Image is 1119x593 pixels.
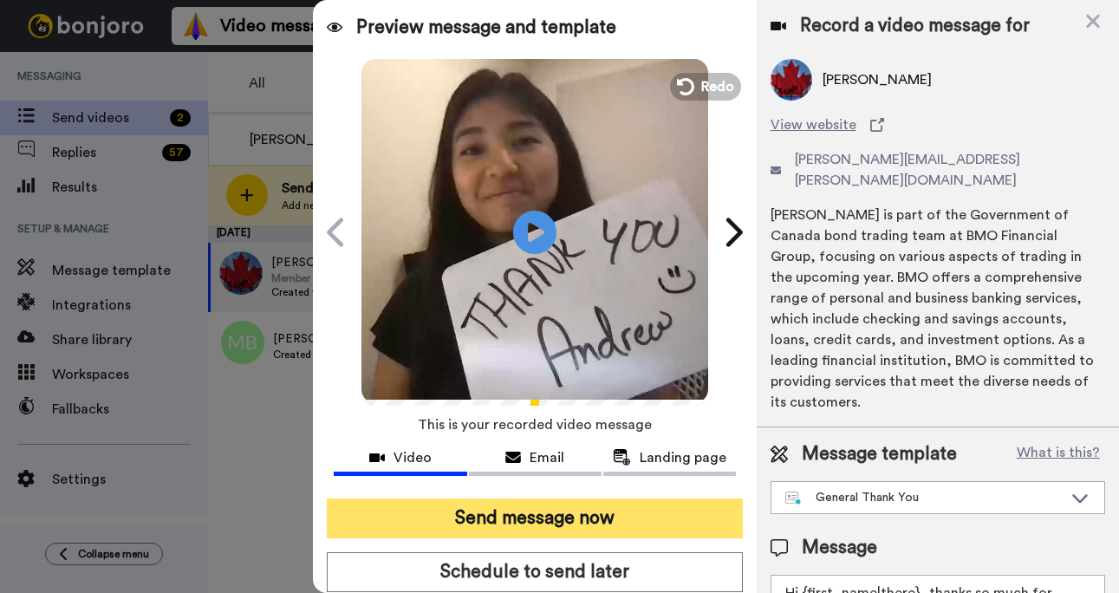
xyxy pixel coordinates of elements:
[327,552,742,592] button: Schedule to send later
[802,535,877,561] span: Message
[640,447,726,468] span: Landing page
[327,499,742,538] button: Send message now
[785,492,802,505] img: nextgen-template.svg
[1012,441,1105,467] button: What is this?
[771,114,856,135] span: View website
[771,114,1105,135] a: View website
[394,447,432,468] span: Video
[795,149,1105,191] span: [PERSON_NAME][EMAIL_ADDRESS][PERSON_NAME][DOMAIN_NAME]
[418,406,652,444] span: This is your recorded video message
[530,447,564,468] span: Email
[802,441,957,467] span: Message template
[771,205,1105,413] div: [PERSON_NAME] is part of the Government of Canada bond trading team at BMO Financial Group, focus...
[785,489,1063,506] div: General Thank You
